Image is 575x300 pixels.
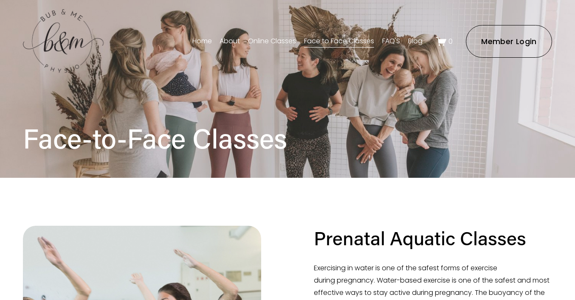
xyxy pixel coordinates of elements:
a: Online Classes [248,35,296,48]
a: FAQ'S [382,35,400,48]
a: Member Login [466,25,552,58]
a: 0 items in cart [436,36,453,47]
span: 0 [448,36,453,46]
a: Face to Face Classes [304,35,374,48]
a: Home [192,35,212,48]
h1: Face-to-Face Classes [23,121,287,155]
img: bubandme [23,8,104,74]
a: About [220,35,240,48]
a: Blog [408,35,423,48]
h2: Prenatal Aquatic Classes [314,225,526,250]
